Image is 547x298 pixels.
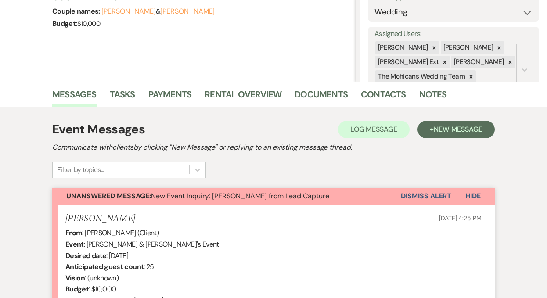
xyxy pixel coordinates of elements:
[77,19,101,28] span: $10,000
[110,87,135,107] a: Tasks
[52,7,101,16] span: Couple names:
[451,188,495,205] button: Hide
[160,8,215,15] button: [PERSON_NAME]
[439,214,482,222] span: [DATE] 4:25 PM
[148,87,192,107] a: Payments
[57,165,104,175] div: Filter by topics...
[375,70,466,83] div: The Mohicans Wedding Team
[65,228,82,237] b: From
[52,120,145,139] h1: Event Messages
[401,188,451,205] button: Dismiss Alert
[374,28,533,40] label: Assigned Users:
[52,142,495,153] h2: Communicate with clients by clicking "New Message" or replying to an existing message thread.
[295,87,348,107] a: Documents
[375,41,429,54] div: [PERSON_NAME]
[338,121,410,138] button: Log Message
[52,19,77,28] span: Budget:
[451,56,505,68] div: [PERSON_NAME]
[65,213,135,224] h5: [PERSON_NAME]
[205,87,281,107] a: Rental Overview
[52,188,401,205] button: Unanswered Message:New Event Inquiry: [PERSON_NAME] from Lead Capture
[419,87,447,107] a: Notes
[66,191,151,201] strong: Unanswered Message:
[65,262,144,271] b: Anticipated guest count
[361,87,406,107] a: Contacts
[417,121,495,138] button: +New Message
[434,125,482,134] span: New Message
[465,191,481,201] span: Hide
[101,7,215,16] span: &
[101,8,156,15] button: [PERSON_NAME]
[65,251,106,260] b: Desired date
[66,191,329,201] span: New Event Inquiry: [PERSON_NAME] from Lead Capture
[375,56,440,68] div: [PERSON_NAME] Ext
[65,273,85,283] b: Vision
[441,41,495,54] div: [PERSON_NAME]
[52,87,97,107] a: Messages
[65,240,84,249] b: Event
[65,284,89,294] b: Budget
[350,125,397,134] span: Log Message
